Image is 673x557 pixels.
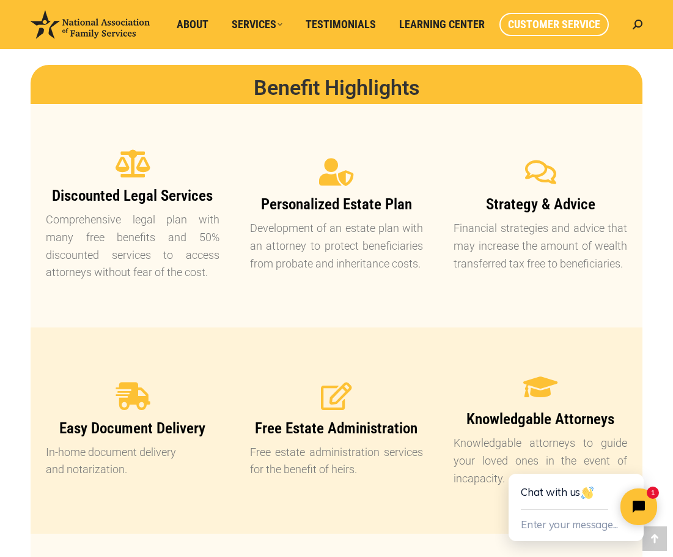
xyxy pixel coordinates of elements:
[454,435,627,487] p: Knowledgable attorneys to guide your loved ones in the event of incapacity.
[466,410,614,428] span: Knowledgable Attorneys
[255,419,417,437] span: Free Estate Administration
[297,13,384,36] a: Testimonials
[454,220,627,272] p: Financial strategies and advice that may increase the amount of wealth transferred tax free to be...
[486,195,595,213] span: Strategy & Advice
[261,195,412,213] span: Personalized Estate Plan
[46,211,219,282] p: Comprehensive legal plan with many free benefits and 50% discounted services to access attorneys ...
[499,13,609,36] a: Customer Service
[31,10,150,39] img: National Association of Family Services
[232,18,282,31] span: Services
[37,77,636,98] h2: Benefit Highlights
[481,435,673,557] iframe: Tidio Chat
[306,18,376,31] span: Testimonials
[52,187,213,204] span: Discounted Legal Services
[46,444,219,479] p: In-home document delivery and notarization.
[250,220,424,272] p: Development of an estate plan with an attorney to protect beneficiaries from probate and inherita...
[177,18,208,31] span: About
[59,419,205,437] span: Easy Document Delivery
[391,13,493,36] a: Learning Center
[508,18,600,31] span: Customer Service
[168,13,217,36] a: About
[399,18,485,31] span: Learning Center
[250,444,424,479] p: Free estate administration services for the benefit of heirs.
